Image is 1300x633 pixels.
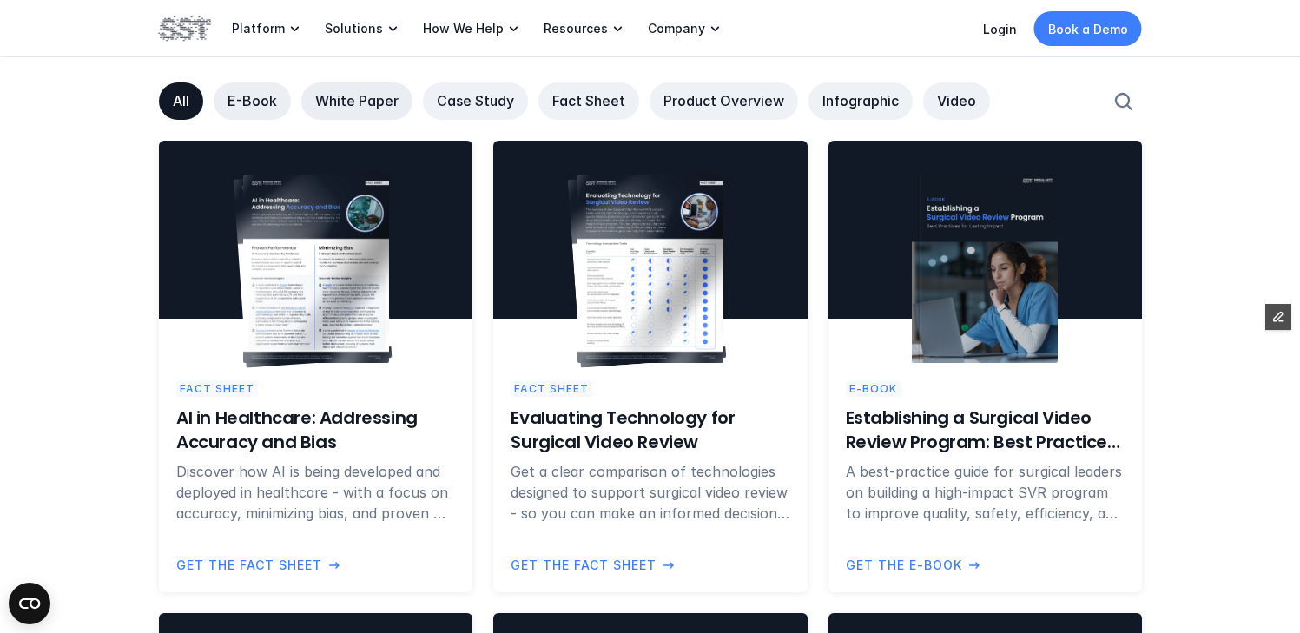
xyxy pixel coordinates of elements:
[176,461,455,524] p: Discover how AI is being developed and deployed in healthcare - with a focus on accuracy, minimiz...
[493,141,807,592] a: SVR fact sheet coverSVR fact sheet coverFact SheetEvaluating Technology for Surgical Video Review...
[423,21,504,36] p: How We Help
[511,406,789,454] h6: Evaluating Technology for Surgical Video Review
[180,380,254,397] p: Fact Sheet
[822,92,899,110] p: Infographic
[552,92,625,110] p: Fact Sheet
[9,583,50,624] button: Open CMP widget
[845,461,1124,524] p: A best-practice guide for surgical leaders on building a high-impact SVR program to improve quali...
[176,406,455,454] h6: AI in Healthcare: Addressing Accuracy and Bias
[242,175,388,363] img: Fact sheet cover image
[159,141,472,592] a: Fact sheet cover imageFact sheet cover imageFact SheetAI in Healthcare: Addressing Accuracy and B...
[663,92,784,110] p: Product Overview
[648,21,705,36] p: Company
[845,406,1124,454] h6: Establishing a Surgical Video Review Program: Best Practices for Lasting Impact
[828,141,1141,592] a: e-book coverE-BookEstablishing a Surgical Video Review Program: Best Practices for Lasting Impact...
[845,555,961,574] p: Get the E-Book
[544,21,608,36] p: Resources
[1048,20,1128,38] p: Book a Demo
[232,21,285,36] p: Platform
[176,555,322,574] p: Get the Fact Sheet
[983,22,1017,36] a: Login
[937,92,976,110] p: Video
[511,555,657,574] p: Get the Fact Sheet
[228,92,277,110] p: E-Book
[511,461,789,524] p: Get a clear comparison of technologies designed to support surgical video review - so you can mak...
[437,92,514,110] p: Case Study
[159,14,211,43] img: SST logo
[514,380,589,397] p: Fact Sheet
[1105,82,1142,120] button: Search Icon
[848,380,896,397] p: E-Book
[577,175,723,363] img: SVR fact sheet cover
[173,92,189,110] p: All
[315,92,399,110] p: White Paper
[325,21,383,36] p: Solutions
[1034,11,1142,46] a: Book a Demo
[912,175,1058,363] img: e-book cover
[1265,304,1291,330] button: Edit Framer Content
